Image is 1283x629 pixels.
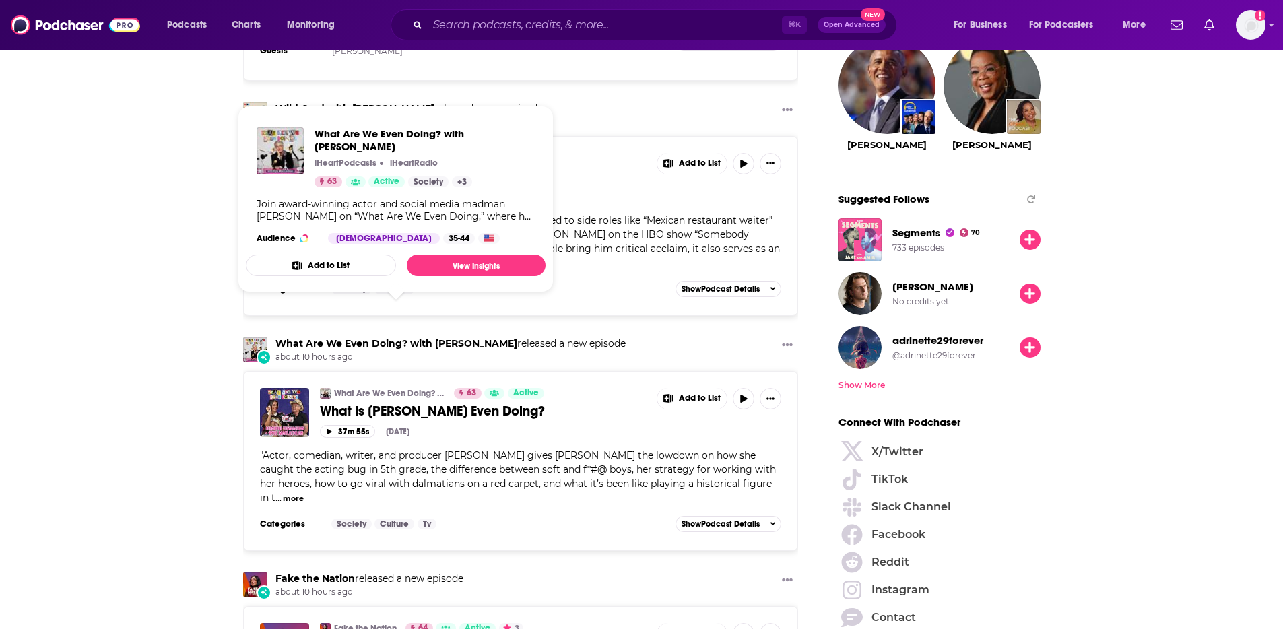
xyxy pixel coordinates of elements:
img: What Are We Even Doing? with Kyle MacLachlan [243,337,267,362]
a: adrinette29forever [892,335,983,346]
div: [DEMOGRAPHIC_DATA] [328,233,440,244]
a: Ben Worsley [892,281,973,292]
a: Reddit [838,552,1041,574]
button: 37m 55s [320,425,375,438]
a: Tv [418,519,436,529]
span: Contact [871,612,916,623]
span: ... [275,492,282,504]
a: Oprah Winfrey [952,139,1032,150]
span: Instagram [871,585,929,595]
span: Actor, comedian, writer, and producer [PERSON_NAME] gives [PERSON_NAME] the lowdown on how she ca... [260,449,776,504]
a: iHeartRadioiHeartRadio [387,158,438,168]
button: Show More Button [760,153,781,174]
a: Ben Worsley [838,272,882,315]
a: Segments [892,226,940,239]
a: What Are We Even Doing? with Kyle MacLachlan [275,337,517,350]
a: Facebook [838,524,1041,546]
a: Charts [223,14,269,36]
button: Follow [1020,337,1040,358]
p: iHeartPodcasts [315,158,376,168]
span: Add to List [679,158,721,168]
span: X/Twitter [871,446,923,457]
span: Suggested Follows [838,193,929,205]
button: open menu [158,14,224,36]
span: Add to List [679,393,721,403]
img: The Oprah Podcast [1007,100,1041,134]
button: more [283,493,304,504]
a: Barack Obama [838,37,935,134]
button: Follow [1020,284,1040,304]
a: What Are We Even Doing? with [PERSON_NAME] [334,388,445,399]
button: Show More Button [760,388,781,409]
span: " [260,449,776,504]
a: Active [508,388,544,399]
span: TikTok [871,474,908,485]
a: +3 [452,176,472,187]
span: What Are We Even Doing? with [PERSON_NAME] [315,127,535,153]
span: ⌘ K [782,16,807,34]
button: open menu [944,14,1024,36]
a: Fake the Nation [275,572,355,585]
a: Active [368,176,405,187]
svg: Add a profile image [1255,10,1265,21]
a: 63 [454,388,482,399]
input: Search podcasts, credits, & more... [428,14,782,36]
span: More [1123,15,1146,34]
h3: released a new episode [275,572,463,585]
button: Open AdvancedNew [818,17,886,33]
a: Oprah Winfrey [944,37,1041,134]
a: Instagram [838,579,1041,601]
span: 70 [971,230,980,236]
div: New Episode [257,585,271,600]
p: iHeartRadio [390,158,438,168]
div: 733 episodes [892,242,944,253]
img: Fake the Nation [243,572,267,597]
div: @adrinette29forever [892,350,976,360]
a: Show notifications dropdown [1165,13,1188,36]
button: Show More Button [657,388,727,409]
a: [PERSON_NAME] [332,46,403,56]
div: New Episode [257,350,271,364]
img: Segments [838,218,882,261]
a: What is [PERSON_NAME] Even Doing? [320,403,647,420]
img: User Profile [1236,10,1265,40]
button: Follow [1020,230,1040,250]
img: What Are We Even Doing? with Kyle MacLachlan [257,127,304,174]
button: Show More Button [777,337,798,354]
span: Show Podcast Details [682,519,760,529]
span: For Podcasters [1029,15,1094,34]
button: Show More Button [777,572,798,589]
span: Active [513,387,539,400]
a: TikTok [838,469,1041,491]
img: Podchaser - Follow, Share and Rate Podcasts [11,12,140,38]
span: Logged in as heidiv [1236,10,1265,40]
button: Add to List [246,255,396,276]
a: X/Twitter [838,441,1041,463]
button: open menu [277,14,352,36]
div: [DATE] [386,427,409,436]
button: Show More Button [657,153,727,174]
span: Charts [232,15,261,34]
button: Show More Button [777,102,798,119]
span: Show Podcast Details [682,284,760,294]
span: For Business [954,15,1007,34]
a: Slack Channel [838,496,1041,519]
span: Active [374,175,399,189]
a: 63 [315,176,342,187]
span: Reddit [871,557,909,568]
a: Society [408,176,449,187]
img: What Are We Even Doing? with Kyle MacLachlan [320,388,331,399]
a: Show notifications dropdown [1199,13,1220,36]
div: No credits yet. [892,296,951,306]
button: ShowPodcast Details [676,281,782,297]
a: Society [331,519,372,529]
span: Facebook [871,529,925,540]
img: The Daily Show: Ears Edition [902,100,935,134]
img: adrinette29forever [838,326,882,369]
h3: Categories [260,519,321,529]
